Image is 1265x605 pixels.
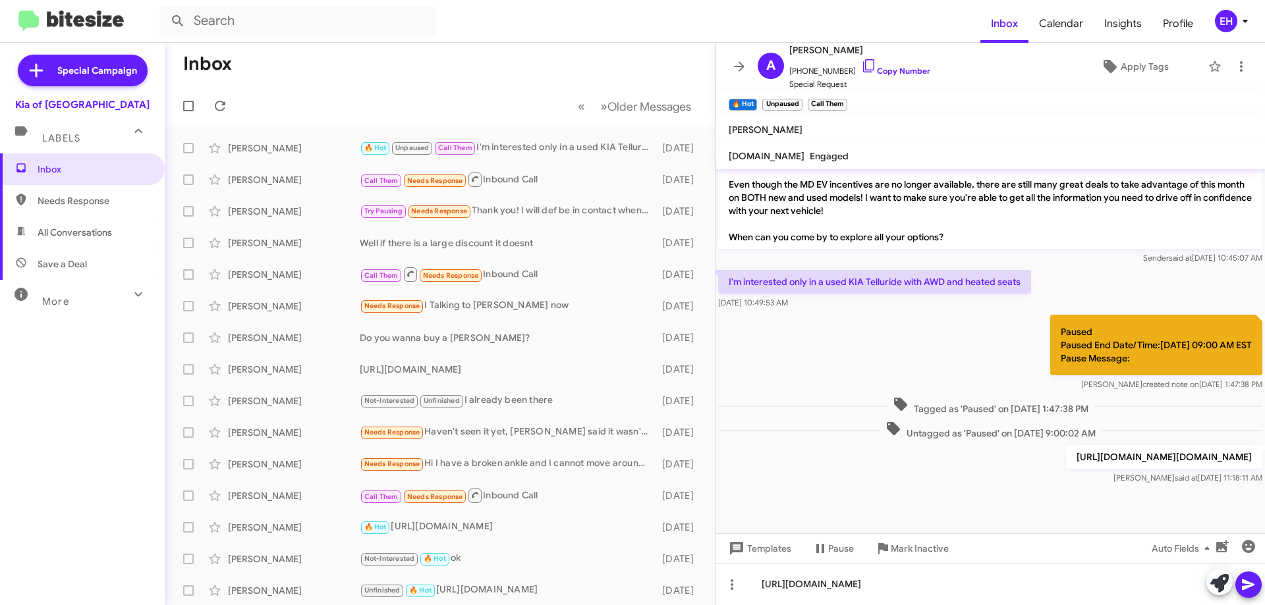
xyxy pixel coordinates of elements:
span: [DOMAIN_NAME] [729,150,804,162]
span: Needs Response [38,194,150,207]
span: [PERSON_NAME] [789,42,930,58]
a: Profile [1152,5,1204,43]
div: [PERSON_NAME] [228,236,360,250]
h1: Inbox [183,53,232,74]
span: 🔥 Hot [424,554,446,563]
div: [DATE] [656,552,704,566]
button: EH [1204,10,1251,32]
a: Copy Number [861,66,930,76]
a: Special Campaign [18,55,148,86]
a: Inbox [980,5,1028,43]
span: Untagged as 'Paused' on [DATE] 9:00:02 AM [880,421,1101,440]
a: Insights [1094,5,1152,43]
span: « [578,98,585,115]
button: Previous [570,93,593,120]
span: » [600,98,607,115]
p: [URL][DOMAIN_NAME][DOMAIN_NAME] [1066,445,1262,469]
div: [PERSON_NAME] [228,363,360,376]
div: [DATE] [656,300,704,313]
span: created note on [1142,379,1199,389]
small: Unpaused [762,99,802,111]
div: [URL][DOMAIN_NAME] [360,363,656,376]
span: Needs Response [407,492,463,501]
div: [DATE] [656,426,704,439]
span: Call Them [364,492,399,501]
span: Mark Inactive [891,537,949,560]
div: [DATE] [656,584,704,597]
nav: Page navigation example [571,93,699,120]
span: Apply Tags [1121,55,1169,78]
div: [URL][DOMAIN_NAME] [360,519,656,535]
div: [DATE] [656,458,704,471]
div: Well if there is a large discount it doesnt [360,236,656,250]
div: [DATE] [656,236,704,250]
span: Not-Interested [364,396,415,405]
div: Do you wanna buy a [PERSON_NAME]? [360,331,656,344]
small: 🔥 Hot [729,99,757,111]
span: Needs Response [407,176,463,185]
span: All Conversations [38,226,112,239]
div: [DATE] [656,394,704,408]
div: [DATE] [656,363,704,376]
button: Apply Tags [1067,55,1202,78]
span: [PERSON_NAME] [DATE] 11:18:11 AM [1113,473,1262,483]
span: Needs Response [423,271,479,280]
div: [URL][DOMAIN_NAME] [716,563,1265,605]
input: Search [159,5,436,37]
div: [PERSON_NAME] [228,394,360,408]
div: [PERSON_NAME] [228,584,360,597]
span: Call Them [364,176,399,185]
div: [PERSON_NAME] [228,205,360,218]
div: [DATE] [656,489,704,502]
span: Pause [828,537,854,560]
p: Paused Paused End Date/Time:[DATE] 09:00 AM EST Pause Message: [1050,315,1262,375]
span: Calendar [1028,5,1094,43]
span: Not-Interested [364,554,415,563]
span: [DATE] 10:49:53 AM [718,298,788,307]
div: [DATE] [656,173,704,186]
span: Inbox [38,163,150,176]
span: 🔥 Hot [409,586,432,594]
p: Hi [PERSON_NAME] it's [PERSON_NAME] at Ourisman Kia of [GEOGRAPHIC_DATA]. Even though the MD EV i... [718,146,1262,249]
div: [DATE] [656,142,704,155]
div: [DATE] [656,268,704,281]
button: Mark Inactive [864,537,959,560]
div: [PERSON_NAME] [228,268,360,281]
small: Call Them [808,99,847,111]
button: Next [592,93,699,120]
span: Templates [726,537,791,560]
span: Special Campaign [57,64,137,77]
button: Templates [716,537,802,560]
span: A [766,55,775,76]
div: Inbound Call [360,266,656,282]
div: [PERSON_NAME] [228,142,360,155]
span: Needs Response [364,302,420,310]
div: [PERSON_NAME] [228,300,360,313]
button: Auto Fields [1141,537,1225,560]
div: Kia of [GEOGRAPHIC_DATA] [15,98,150,111]
span: Auto Fields [1152,537,1215,560]
div: Inbound Call [360,487,656,504]
span: Older Messages [607,99,691,114]
span: [PERSON_NAME] [DATE] 1:47:38 PM [1081,379,1262,389]
span: [PHONE_NUMBER] [789,58,930,78]
span: Engaged [810,150,849,162]
span: Needs Response [364,460,420,468]
span: said at [1175,473,1198,483]
div: [PERSON_NAME] [228,173,360,186]
span: Unpaused [395,144,430,152]
div: I'm interested only in a used KIA Telluride with AWD and heated seats [360,140,656,155]
span: Tagged as 'Paused' on [DATE] 1:47:38 PM [887,396,1094,415]
p: I'm interested only in a used KIA Telluride with AWD and heated seats [718,270,1031,294]
div: [DATE] [656,331,704,344]
span: Unfinished [424,396,460,405]
div: [PERSON_NAME] [228,426,360,439]
div: Inbound Call [360,171,656,188]
span: [PERSON_NAME] [729,124,802,136]
div: [PERSON_NAME] [228,458,360,471]
div: [DATE] [656,205,704,218]
span: Special Request [789,78,930,91]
